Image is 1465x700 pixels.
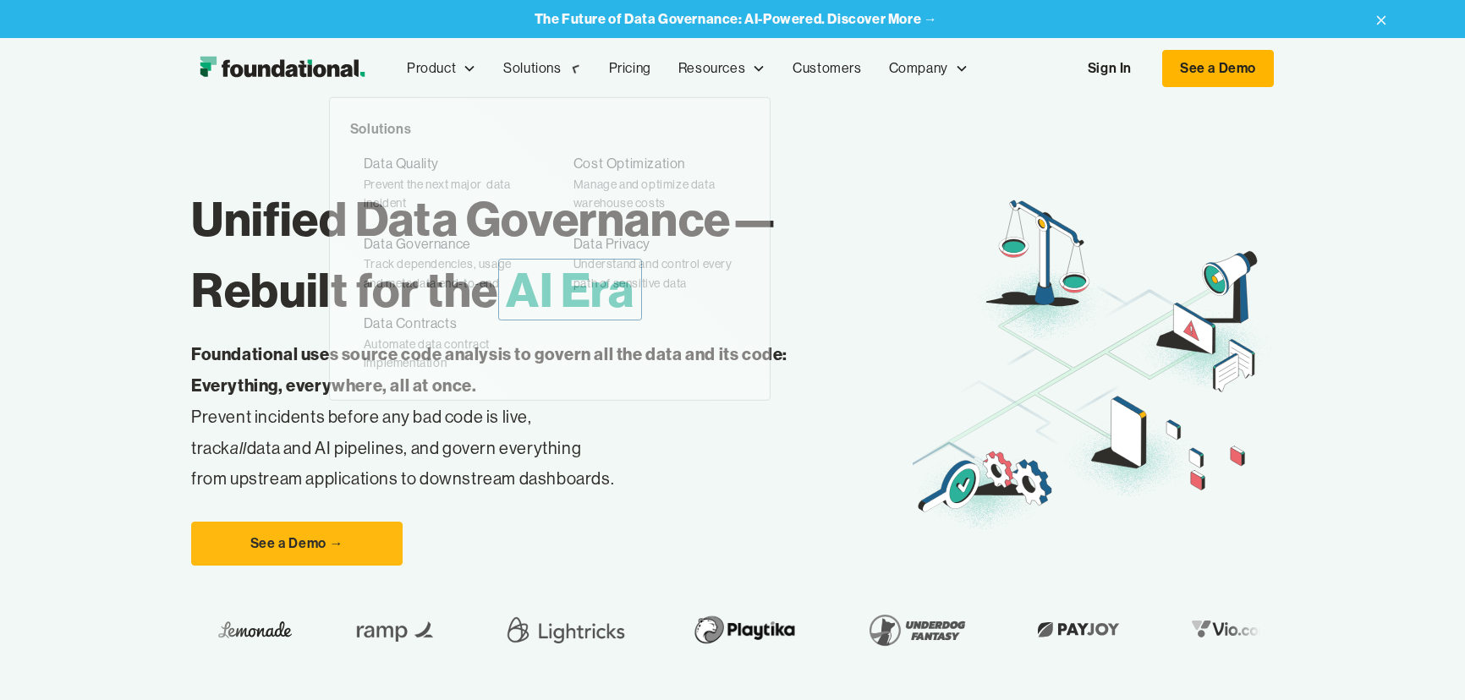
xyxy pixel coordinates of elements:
a: Pricing [595,41,665,96]
a: See a Demo [1162,50,1274,87]
img: Playtika [589,606,710,654]
div: Solutions [350,118,749,140]
div: Product [393,41,490,96]
div: Automate data contract implementation [364,335,526,373]
div: Cost Optimization [573,153,685,175]
div: Data Contracts [364,313,457,335]
a: home [191,52,373,85]
a: Sign In [1071,51,1149,86]
strong: The Future of Data Governance: AI-Powered. Discover More → [535,10,938,27]
img: Underdog Fantasy [764,606,879,654]
a: Data ContractsAutomate data contract implementation [350,306,540,379]
div: Solutions [503,57,561,79]
div: Company [875,41,982,96]
div: Resources [665,41,779,96]
img: Lightricks [406,606,535,654]
em: all [230,437,247,458]
div: Solutions [490,41,595,96]
p: Prevent incidents before any bad code is live, track data and AI pipelines, and govern everything... [191,339,841,495]
img: Payjoy [933,616,1033,643]
div: Data Quality [364,153,439,175]
nav: Solutions [329,97,771,401]
img: Vio.com [1087,616,1185,643]
a: See a Demo → [191,522,403,566]
div: Prevent the next major data incident [364,175,526,213]
div: Product [407,57,456,79]
a: The Future of Data Governance: AI-Powered. Discover More → [535,11,938,27]
div: Resources [678,57,745,79]
a: Data QualityPrevent the next major data incident [350,146,540,219]
img: Ramp [250,606,352,654]
strong: Foundational uses source code analysis to govern all the data and its code: Everything, everywher... [191,343,787,396]
a: Cost OptimizationManage and optimize data warehouse costs [560,146,749,219]
div: Data Privacy [573,233,650,255]
a: Data PrivacyUnderstand and control every path of sensitive data [560,227,749,299]
a: Data GovernanceTrack dependencies, usage and metadata end-to-end [350,227,540,299]
div: Track dependencies, usage and metadata end-to-end [364,254,526,293]
h1: Unified Data Governance— Rebuilt for the [191,183,913,325]
a: Customers [779,41,875,96]
div: Manage and optimize data warehouse costs [573,175,736,213]
div: Data Governance [364,233,471,255]
div: Understand and control every path of sensitive data [573,254,736,293]
img: Foundational Logo [191,52,373,85]
div: Company [889,57,948,79]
